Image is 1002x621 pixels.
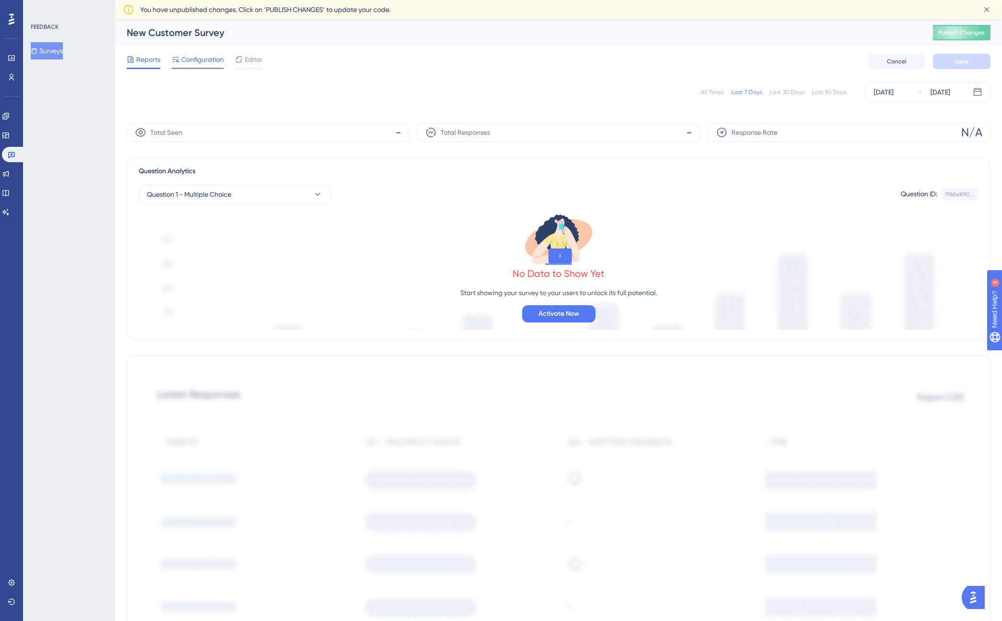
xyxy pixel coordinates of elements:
span: Save [955,58,968,65]
span: Question 1 - Multiple Choice [147,189,231,200]
span: Total Seen [150,127,182,138]
div: New Customer Survey [127,26,909,39]
span: Configuration [181,54,224,65]
div: 4 [67,5,70,12]
span: Publish Changes [939,29,985,36]
button: Cancel [868,54,925,69]
button: Activate Now [522,305,596,322]
p: Start showing your survey to your users to unlock its full potential. [460,287,657,299]
span: Editor [245,54,262,65]
span: Cancel [887,58,907,65]
button: Surveys [31,42,63,60]
span: Activate Now [538,308,579,320]
span: - [395,125,401,140]
div: FEEDBACK [31,23,59,31]
div: f968e890... [945,191,974,198]
span: You have unpublished changes. Click on ‘PUBLISH CHANGES’ to update your code. [140,4,390,15]
div: All Times [701,88,724,96]
span: Response Rate [731,127,777,138]
div: [DATE] [874,86,894,98]
span: - [686,125,692,140]
div: Last 7 Days [731,88,762,96]
button: Publish Changes [933,25,990,40]
span: Reports [136,54,160,65]
span: Question Analytics [139,166,195,177]
span: N/A [961,125,982,140]
div: Question ID: [901,188,937,201]
div: No Data to Show Yet [513,267,605,280]
span: Total Responses [441,127,490,138]
button: Question 1 - Multiple Choice [139,185,331,204]
div: Last 30 Days [770,88,804,96]
span: Need Help? [23,2,60,14]
button: Save [933,54,990,69]
div: [DATE] [930,86,950,98]
iframe: UserGuiding AI Assistant Launcher [962,583,990,612]
div: Last 90 Days [812,88,847,96]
